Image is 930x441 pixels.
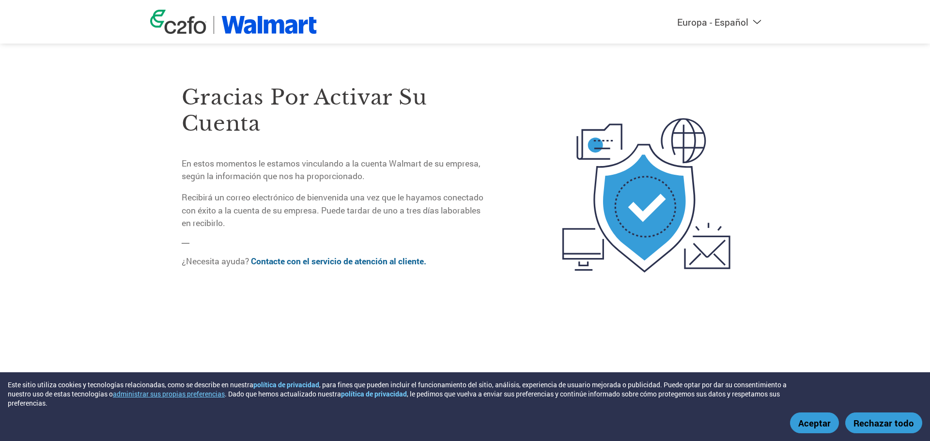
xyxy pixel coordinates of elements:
div: Este sitio utiliza cookies y tecnologías relacionadas, como se describe en nuestra , para fines q... [8,380,796,408]
h3: Gracias por activar su cuenta [182,84,488,137]
button: Aceptar [790,412,839,433]
p: Recibirá un correo electrónico de bienvenida una vez que le hayamos conectado con éxito a la cuen... [182,191,488,229]
img: activated [544,63,748,327]
button: Rechazar todo [845,412,922,433]
button: administrar sus propias preferencias [113,389,225,398]
a: política de privacidad [341,389,407,398]
a: política de privacidad [253,380,319,389]
a: Contacte con el servicio de atención al cliente. [251,256,426,267]
p: ¿Necesita ayuda? [182,255,488,268]
div: — [182,63,488,277]
img: Walmart [221,16,317,34]
img: c2fo logo [150,10,206,34]
p: En estos momentos le estamos vinculando a la cuenta Walmart de su empresa, según la información q... [182,157,488,183]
